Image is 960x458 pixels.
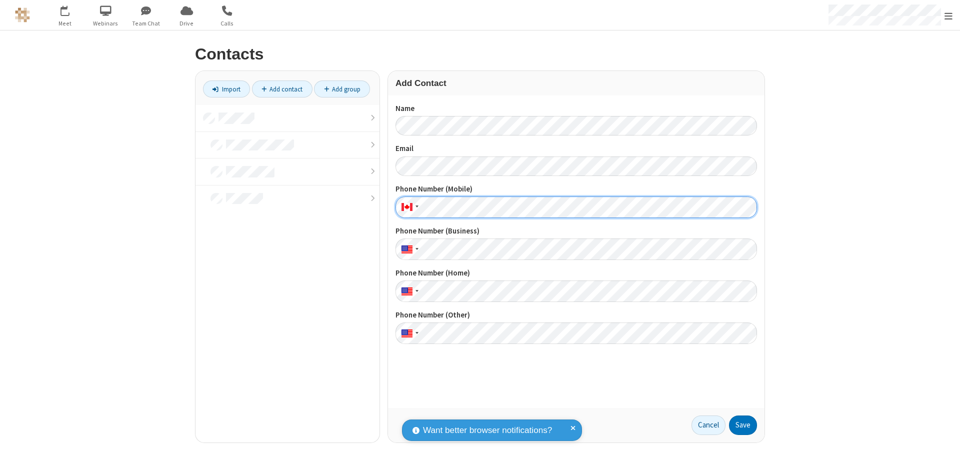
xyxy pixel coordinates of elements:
div: United States: + 1 [395,238,421,260]
label: Phone Number (Home) [395,267,757,279]
iframe: Chat [935,432,952,451]
span: Webinars [87,19,124,28]
span: Meet [46,19,84,28]
span: Team Chat [127,19,165,28]
a: Import [203,80,250,97]
div: United States: + 1 [395,322,421,344]
div: Canada: + 1 [395,196,421,218]
div: United States: + 1 [395,280,421,302]
label: Name [395,103,757,114]
div: 1 [67,5,74,13]
a: Cancel [691,415,725,435]
h3: Add Contact [395,78,757,88]
label: Phone Number (Other) [395,309,757,321]
span: Drive [168,19,205,28]
label: Phone Number (Mobile) [395,183,757,195]
button: Save [729,415,757,435]
span: Want better browser notifications? [423,424,552,437]
label: Email [395,143,757,154]
h2: Contacts [195,45,765,63]
span: Calls [208,19,246,28]
a: Add group [314,80,370,97]
a: Add contact [252,80,312,97]
img: QA Selenium DO NOT DELETE OR CHANGE [15,7,30,22]
label: Phone Number (Business) [395,225,757,237]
